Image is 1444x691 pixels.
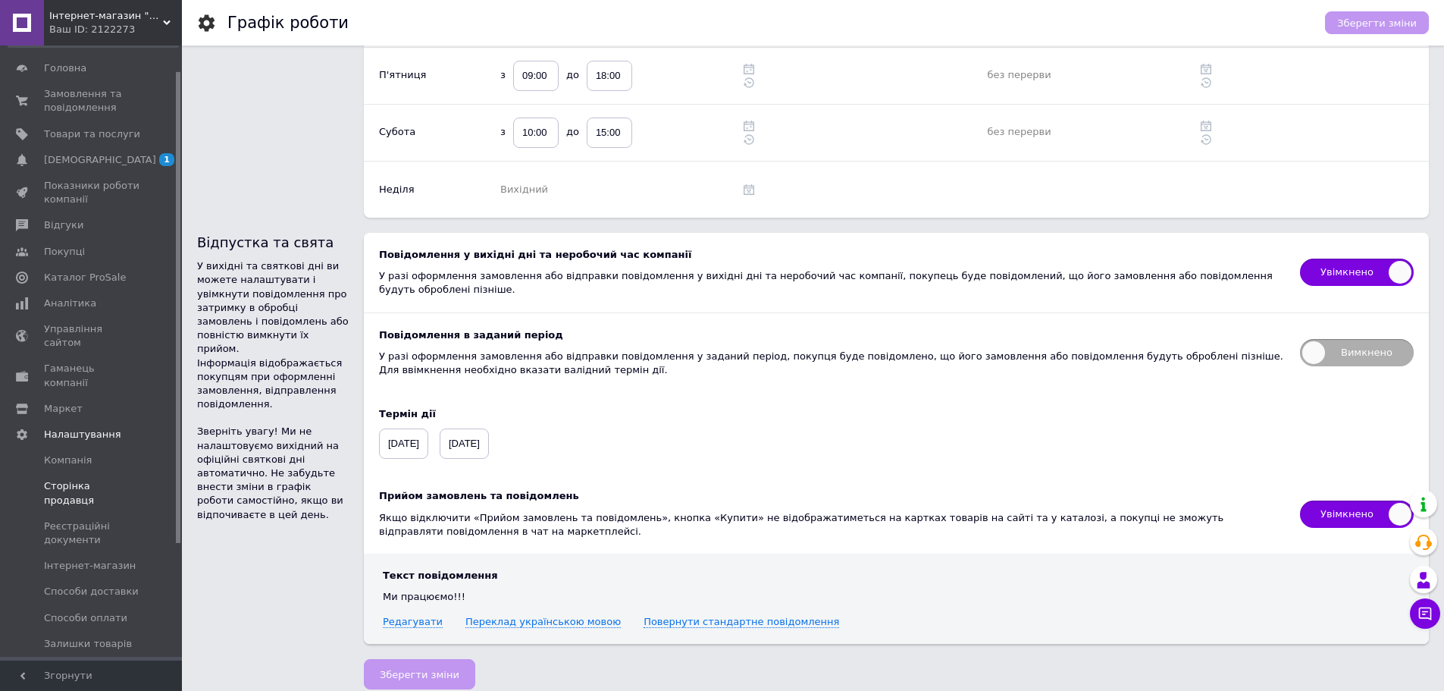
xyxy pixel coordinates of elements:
[197,233,349,252] h2: Відпустка та свята
[44,271,126,284] span: Каталог ProSale
[644,616,839,628] a: Повернути стандартне повідомлення
[379,269,1285,297] div: У разі оформлення замовлення або відправки повідомлення у вихідні дні та неробочий час компанії, ...
[44,87,140,115] span: Замовлення та повідомлення
[383,570,498,581] b: Текст повідомлення
[49,9,163,23] span: Інтернет-магазин "Эко Подушка"
[379,248,1285,262] div: Повідомлення у вихідні дні та неробочий час компанії
[44,611,127,625] span: Способи оплати
[500,61,506,89] span: з
[44,179,140,206] span: Показники роботи компанії
[440,429,489,459] span: [DATE]
[44,454,92,467] span: Компанія
[44,479,140,507] span: Сторінка продавця
[379,511,1285,539] div: Якщо відключити «Прийом замовлень та повідомлень», кнопка «Купити» не відображатиметься на картка...
[379,489,1285,503] div: Прийом замовлень та повідомлень
[988,126,1051,137] span: без перерви
[379,350,1285,377] div: У разі оформлення замовлення або відправки повідомлення у заданий період, покупця буде повідомлен...
[197,259,349,356] p: У вихідні та святкові дні ви можете налаштувати і увімкнути повідомлення про затримку в обробці з...
[566,118,579,146] span: до
[44,297,96,310] span: Аналітика
[44,61,86,75] span: Головна
[49,23,182,36] div: Ваш ID: 2122273
[364,104,455,161] td: Субота
[44,402,83,416] span: Маркет
[227,14,349,32] h1: Графік роботи
[1300,501,1414,528] span: Увімкнено
[364,47,455,104] td: П'ятниця
[379,429,428,459] span: [DATE]
[44,520,140,547] span: Реєстраційні документи
[383,616,443,628] a: Редагувати
[500,118,506,146] span: з
[465,616,621,628] a: Переклад українською мовою
[379,328,1285,342] div: Повідомлення в заданий період
[44,362,140,389] span: Гаманець компанії
[44,245,85,259] span: Покупці
[44,322,140,350] span: Управління сайтом
[197,356,349,412] p: Інформація відображається покупцям при оформленні замовлення, відправлення повідомлення.
[566,61,579,89] span: до
[44,428,121,441] span: Налаштування
[988,69,1051,80] span: без перерви
[44,637,132,651] span: Залишки товарів
[44,218,83,232] span: Відгуки
[1300,339,1414,366] span: Вимкнено
[159,153,174,166] span: 1
[1300,259,1414,286] span: Увімкнено
[383,590,1410,604] div: Ми працюємо!!!
[500,184,548,195] span: Вихідний
[44,559,136,573] span: Інтернет-магазин
[197,425,349,521] p: Зверніть увагу! Ми не налаштовуємо вихідний на офіційні святкові дні автоматично. Не забудьте вне...
[379,407,1414,421] div: Термін дії
[44,585,139,598] span: Способи доставки
[44,153,156,167] span: [DEMOGRAPHIC_DATA]
[44,127,140,141] span: Товари та послуги
[364,161,455,218] td: Неділя
[1410,598,1440,629] button: Чат з покупцем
